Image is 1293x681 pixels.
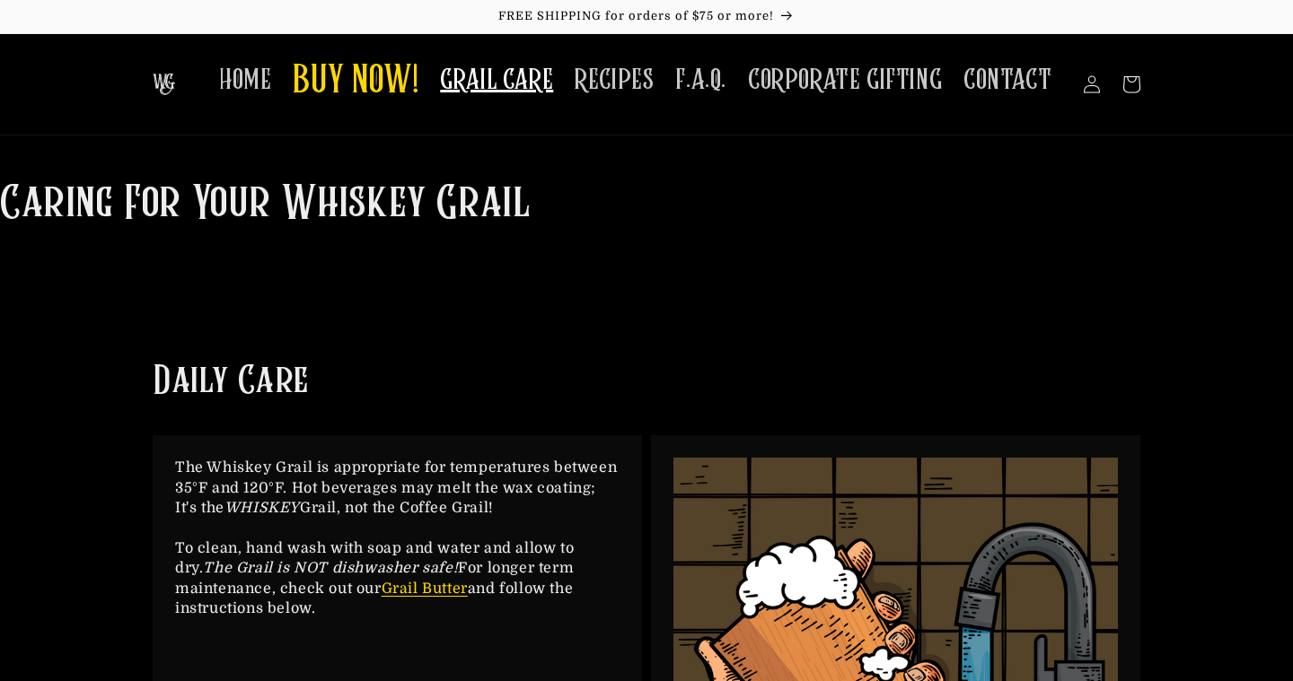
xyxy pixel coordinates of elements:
[737,52,953,109] a: CORPORATE GIFTING
[203,560,458,576] em: The Grail is NOT dishwasher safe!
[664,52,737,109] a: F.A.Q.
[675,63,726,98] span: F.A.Q.
[219,63,271,98] span: HOME
[963,63,1051,98] span: CONTACT
[429,52,564,109] a: GRAIL CARE
[953,52,1062,109] a: CONTACT
[382,581,468,597] a: Grail Butter
[748,63,942,98] span: CORPORATE GIFTING
[293,57,418,107] span: BUY NOW!
[440,63,553,98] span: GRAIL CARE
[175,458,620,618] p: The Whiskey Grail is appropriate for temperatures between 35°F and 120°F. Hot beverages may melt ...
[18,9,1275,24] p: FREE SHIPPING for orders of $75 or more!
[564,52,664,109] a: RECIPES
[282,47,429,118] a: BUY NOW!
[153,357,309,408] h2: Daily Care
[208,52,282,109] a: HOME
[224,500,300,516] em: WHISKEY
[575,63,654,98] span: RECIPES
[153,74,175,95] img: The Whiskey Grail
